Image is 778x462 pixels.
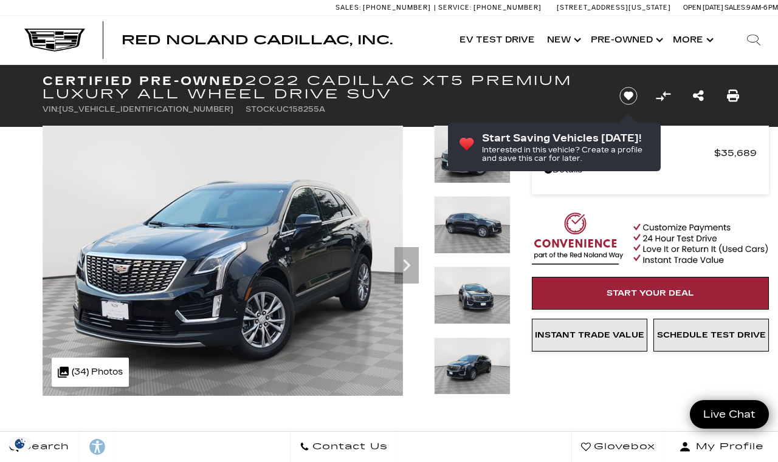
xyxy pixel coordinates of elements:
span: [PHONE_NUMBER] [363,4,431,12]
img: Cadillac Dark Logo with Cadillac White Text [24,29,85,52]
a: Service: [PHONE_NUMBER] [434,4,545,11]
img: Certified Used 2022 Stellar Black Metallic Cadillac Premium Luxury image 4 [434,338,511,395]
span: UC158255A [277,105,325,114]
a: Contact Us [290,432,398,462]
span: Sales: [336,4,361,12]
button: Save vehicle [615,86,642,106]
a: Start Your Deal [532,277,769,310]
button: Compare vehicle [654,87,672,105]
a: EV Test Drive [453,16,541,64]
button: More [667,16,717,64]
span: $35,689 [714,144,757,161]
a: New [541,16,585,64]
div: (34) Photos [52,358,129,387]
span: 9 AM-6 PM [746,4,778,12]
img: Opt-Out Icon [6,437,34,450]
a: Glovebox [571,432,665,462]
strong: Certified Pre-Owned [43,73,245,88]
span: [US_VEHICLE_IDENTIFICATION_NUMBER] [59,105,233,114]
img: Certified Used 2022 Stellar Black Metallic Cadillac Premium Luxury image 1 [43,126,403,396]
span: Stock: [246,105,277,114]
a: Instant Trade Value [532,319,647,352]
span: Instant Trade Value [535,330,644,340]
span: Search [19,438,69,455]
span: Live Chat [697,407,762,421]
img: Certified Used 2022 Stellar Black Metallic Cadillac Premium Luxury image 1 [434,126,511,183]
span: Contact Us [309,438,388,455]
img: Certified Used 2022 Stellar Black Metallic Cadillac Premium Luxury image 2 [434,196,511,254]
section: Click to Open Cookie Consent Modal [6,437,34,450]
a: Red [PERSON_NAME] $35,689 [544,144,757,161]
span: My Profile [691,438,764,455]
span: Schedule Test Drive [657,330,766,340]
a: Live Chat [690,400,769,429]
a: Share this Certified Pre-Owned 2022 Cadillac XT5 Premium Luxury All Wheel Drive SUV [693,87,704,104]
span: Service: [438,4,472,12]
button: Open user profile menu [665,432,778,462]
span: Open [DATE] [683,4,723,12]
span: VIN: [43,105,59,114]
a: Print this Certified Pre-Owned 2022 Cadillac XT5 Premium Luxury All Wheel Drive SUV [727,87,739,104]
span: [PHONE_NUMBER] [473,4,542,12]
h1: 2022 Cadillac XT5 Premium Luxury All Wheel Drive SUV [43,74,599,101]
span: Start Your Deal [607,288,694,298]
a: Red Noland Cadillac, Inc. [122,34,393,46]
img: Certified Used 2022 Stellar Black Metallic Cadillac Premium Luxury image 3 [434,267,511,324]
span: Red [PERSON_NAME] [544,144,714,161]
span: Glovebox [591,438,655,455]
a: Schedule Test Drive [653,319,769,352]
div: Next [394,247,419,284]
span: Sales: [725,4,746,12]
span: Red Noland Cadillac, Inc. [122,33,393,47]
a: Pre-Owned [585,16,667,64]
a: Details [544,161,757,178]
a: Sales: [PHONE_NUMBER] [336,4,434,11]
a: [STREET_ADDRESS][US_STATE] [557,4,671,12]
